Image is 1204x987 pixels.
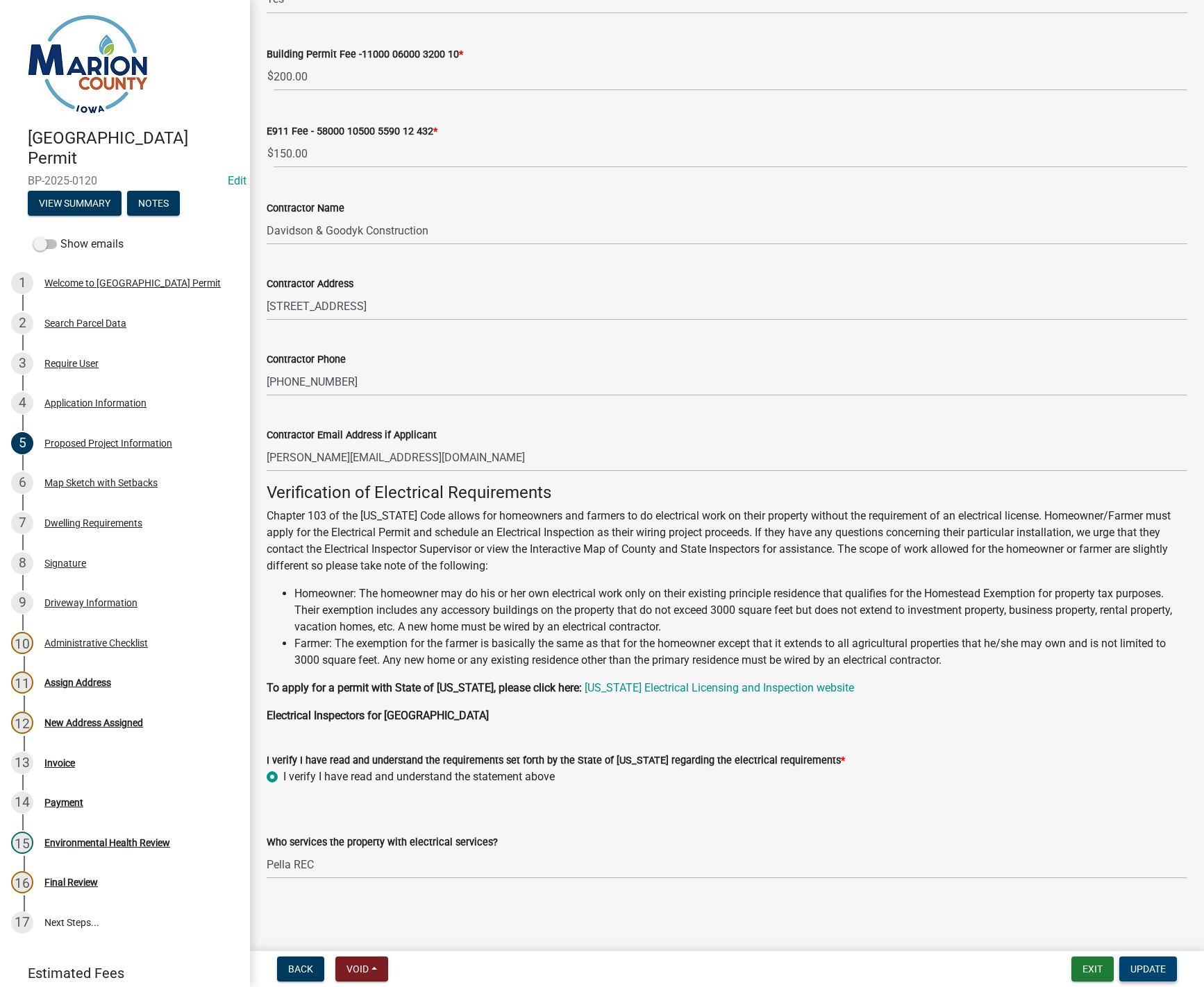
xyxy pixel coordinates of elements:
div: Environmental Health Review [44,838,170,848]
li: Farmer: The exemption for the farmer is basically the same as that for the homeowner except that ... [294,635,1187,669]
div: Dwelling Requirements [44,518,142,528]
div: Map Sketch with Setbacks [44,478,158,488]
button: Notes [127,191,180,216]
div: 6 [11,472,33,494]
div: Proposed Project Information [44,438,172,448]
div: 14 [11,791,33,814]
label: I verify I have read and understand the statement above [283,769,555,785]
span: Void [346,963,369,975]
span: Update [1130,963,1166,975]
label: Contractor Phone [267,355,346,365]
div: 9 [11,592,33,614]
b: Electrical Inspectors for [GEOGRAPHIC_DATA] [267,709,489,722]
div: 17 [11,911,33,934]
div: 3 [11,352,33,375]
label: Contractor Name [267,204,344,214]
div: Require User [44,359,99,368]
div: Driveway Information [44,598,137,608]
div: Final Review [44,877,98,887]
label: I verify I have read and understand the requirements set forth by the State of [US_STATE] regardi... [267,756,845,766]
p: Chapter 103 of the [US_STATE] Code allows for homeowners and farmers to do electrical work on the... [267,508,1187,574]
a: Estimated Fees [11,959,228,987]
div: Assign Address [44,678,111,687]
div: 11 [11,671,33,694]
label: E911 Fee - 58000 10500 5590 12 432 [267,127,437,137]
h4: [GEOGRAPHIC_DATA] Permit [28,128,239,169]
div: Administrative Checklist [44,638,148,648]
div: Application Information [44,398,147,408]
button: Void [335,956,388,981]
span: $ [267,139,274,168]
div: 16 [11,871,33,893]
wm-modal-confirm: Edit Application Number [228,174,246,187]
button: View Summary [28,191,122,216]
img: Marion County, Iowa [28,15,148,114]
div: Signature [44,558,86,568]
div: Payment [44,798,83,807]
div: Welcome to [GEOGRAPHIC_DATA] Permit [44,278,221,288]
span: BP-2025-0120 [28,174,222,187]
button: Exit [1071,956,1114,981]
div: 10 [11,632,33,654]
strong: To apply for a permit with State of [US_STATE], please click here: [267,681,582,694]
div: 7 [11,512,33,534]
div: 12 [11,712,33,734]
div: 1 [11,272,33,294]
wm-modal-confirm: Summary [28,198,122,209]
span: Back [288,963,313,975]
label: Contractor Email Address if Applicant [267,431,437,440]
label: Contractor Address [267,280,353,289]
div: 5 [11,432,33,454]
h4: Verification of Electrical Requirements [267,483,1187,503]
wm-modal-confirm: Notes [127,198,180,209]
div: New Address Assigned [44,718,143,728]
a: [US_STATE] Electrical Licensing and Inspection website [582,681,854,694]
div: Search Parcel Data [44,318,126,328]
li: Homeowner: The homeowner may do his or her own electrical work only on their existing principle r... [294,585,1187,635]
div: 8 [11,552,33,574]
label: Who services the property with electrical services? [267,838,498,848]
div: Invoice [44,758,75,768]
div: 13 [11,752,33,774]
span: $ [267,62,274,91]
label: Show emails [33,236,124,252]
button: Update [1119,956,1177,981]
div: 2 [11,312,33,334]
div: 15 [11,832,33,854]
a: Edit [228,174,246,187]
button: Back [277,956,324,981]
div: 4 [11,392,33,414]
label: Building Permit Fee -11000 06000 3200 10 [267,50,463,60]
